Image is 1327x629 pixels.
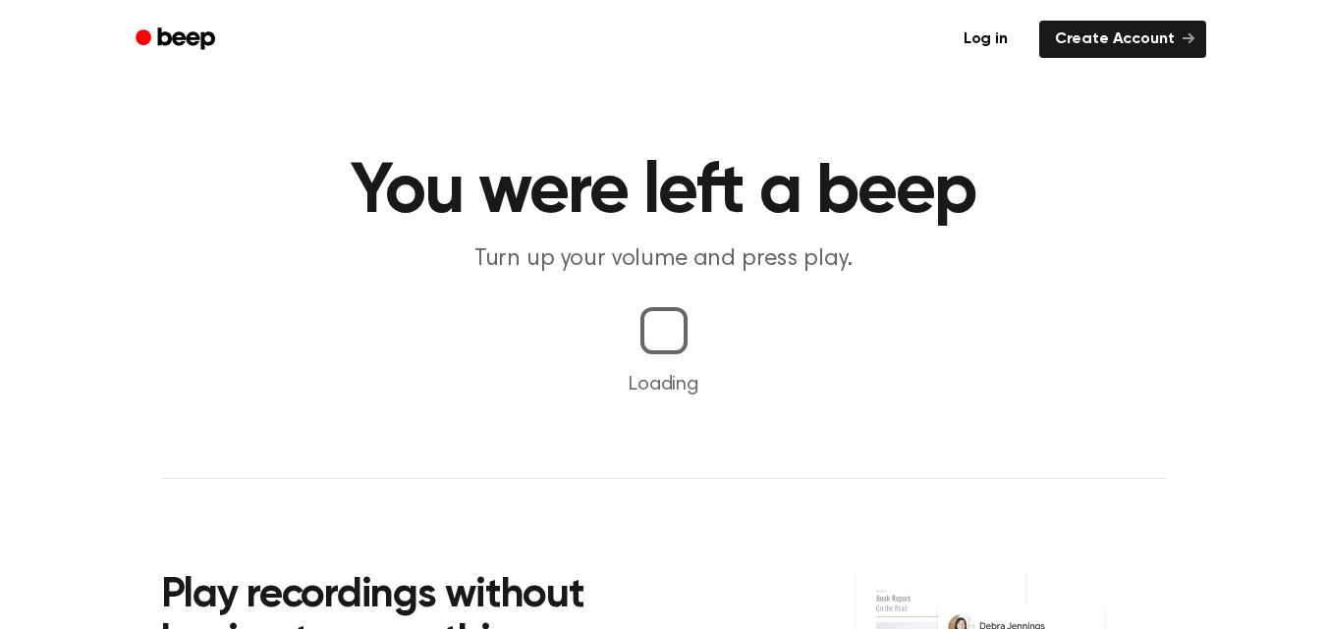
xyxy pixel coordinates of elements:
a: Log in [944,17,1027,62]
a: Beep [122,21,233,59]
h1: You were left a beep [161,157,1167,228]
p: Loading [24,370,1303,399]
p: Turn up your volume and press play. [287,243,1041,276]
a: Create Account [1039,21,1206,58]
